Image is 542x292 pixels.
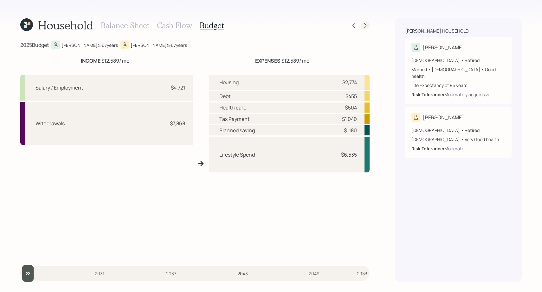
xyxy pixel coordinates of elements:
div: $7,868 [170,120,185,127]
div: $604 [345,104,357,111]
div: $455 [345,92,357,100]
div: [PERSON_NAME] [423,114,464,121]
div: Debt [219,92,230,100]
b: EXPENSES [255,57,281,64]
div: Life Expectancy of 95 years [411,82,505,89]
div: $2,774 [342,78,357,86]
b: INCOME [81,57,100,64]
div: Housing [219,78,239,86]
div: [PERSON_NAME] household [405,28,468,34]
div: Salary / Employment [35,84,83,91]
div: Moderately aggressive [444,91,490,98]
div: [DEMOGRAPHIC_DATA] • Retired [411,127,505,134]
b: Risk Tolerance: [411,91,444,97]
div: $4,721 [171,84,185,91]
div: [PERSON_NAME] [423,44,464,51]
div: Lifestyle Spend [219,151,255,158]
div: [PERSON_NAME] @ 67 years [61,42,118,48]
div: $1,040 [342,115,357,123]
div: $1,180 [344,127,357,134]
div: $12,589 / mo [255,57,309,65]
div: Moderate [444,145,464,152]
h3: Budget [200,21,224,30]
h3: Balance Sheet [101,21,149,30]
div: Health care [219,104,246,111]
div: 2025 Budget [20,41,49,49]
div: Married • [DEMOGRAPHIC_DATA] • Good health [411,66,505,79]
div: $6,535 [341,151,357,158]
div: Planned saving [219,127,255,134]
div: [DEMOGRAPHIC_DATA] • Retired [411,57,505,64]
b: Risk Tolerance: [411,146,444,152]
div: Tax Payment [219,115,249,123]
h1: Household [38,18,93,32]
div: Withdrawals [35,120,65,127]
div: $12,589 / mo [81,57,129,65]
div: [DEMOGRAPHIC_DATA] • Very Good health [411,136,505,143]
h3: Cash Flow [157,21,192,30]
div: [PERSON_NAME] @ 67 years [131,42,187,48]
